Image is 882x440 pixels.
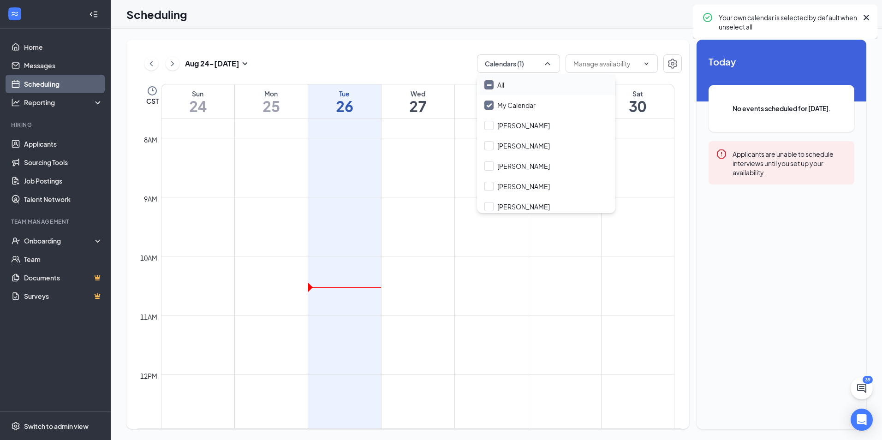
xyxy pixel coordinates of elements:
[602,89,674,98] div: Sat
[24,250,103,268] a: Team
[24,135,103,153] a: Applicants
[381,84,454,119] a: August 27, 2025
[24,75,103,93] a: Scheduling
[455,84,528,119] a: August 28, 2025
[138,253,159,263] div: 10am
[11,98,20,107] svg: Analysis
[733,149,847,177] div: Applicants are unable to schedule interviews until you set up your availability.
[138,371,159,381] div: 12pm
[861,12,872,23] svg: Cross
[24,38,103,56] a: Home
[667,58,678,69] svg: Settings
[24,98,103,107] div: Reporting
[543,59,552,68] svg: ChevronUp
[24,172,103,190] a: Job Postings
[24,287,103,305] a: SurveysCrown
[851,377,873,399] button: ChatActive
[24,190,103,208] a: Talent Network
[477,54,560,73] button: Calendars (1)ChevronUp
[11,218,101,226] div: Team Management
[11,422,20,431] svg: Settings
[573,59,639,69] input: Manage availability
[161,84,234,119] a: August 24, 2025
[142,194,159,204] div: 9am
[663,54,682,73] button: Settings
[719,12,857,31] div: Your own calendar is selected by default when unselect all
[138,312,159,322] div: 11am
[727,103,836,113] span: No events scheduled for [DATE].
[235,84,308,119] a: August 25, 2025
[142,135,159,145] div: 8am
[24,236,95,245] div: Onboarding
[161,89,234,98] div: Sun
[602,98,674,114] h1: 30
[126,6,187,22] h1: Scheduling
[239,58,250,69] svg: SmallChevronDown
[89,10,98,19] svg: Collapse
[308,98,381,114] h1: 26
[166,57,179,71] button: ChevronRight
[716,149,727,160] svg: Error
[147,58,156,69] svg: ChevronLeft
[144,57,158,71] button: ChevronLeft
[168,58,177,69] svg: ChevronRight
[863,376,873,384] div: 39
[185,59,239,69] h3: Aug 24 - [DATE]
[11,121,101,129] div: Hiring
[308,89,381,98] div: Tue
[24,56,103,75] a: Messages
[851,409,873,431] div: Open Intercom Messenger
[10,9,19,18] svg: WorkstreamLogo
[235,89,308,98] div: Mon
[455,98,528,114] h1: 28
[602,84,674,119] a: August 30, 2025
[147,85,158,96] svg: Clock
[381,89,454,98] div: Wed
[381,98,454,114] h1: 27
[702,12,713,23] svg: CheckmarkCircle
[146,96,159,106] span: CST
[161,98,234,114] h1: 24
[24,153,103,172] a: Sourcing Tools
[308,84,381,119] a: August 26, 2025
[11,236,20,245] svg: UserCheck
[235,98,308,114] h1: 25
[24,422,89,431] div: Switch to admin view
[643,60,650,67] svg: ChevronDown
[24,268,103,287] a: DocumentsCrown
[709,54,854,69] span: Today
[856,383,867,394] svg: ChatActive
[455,89,528,98] div: Thu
